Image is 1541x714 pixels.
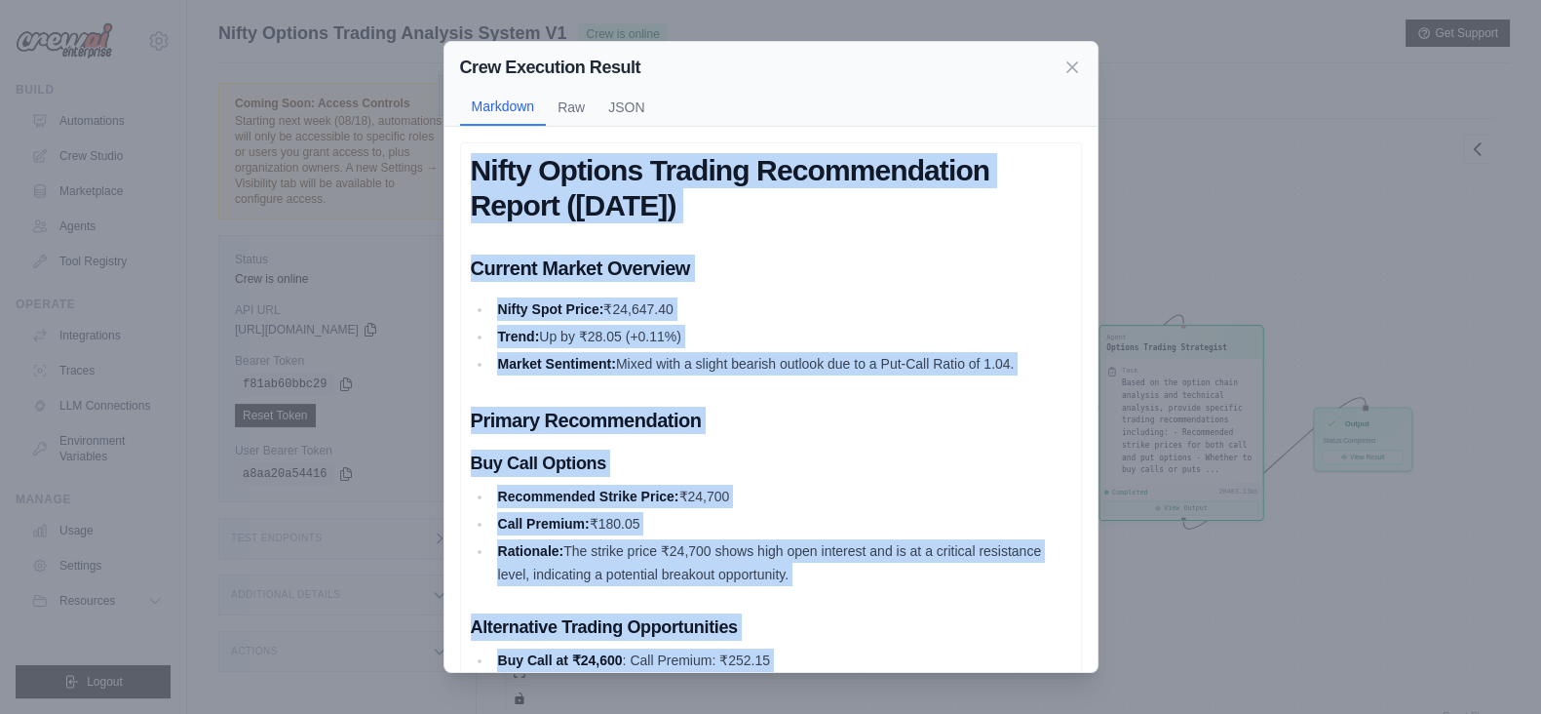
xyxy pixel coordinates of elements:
[492,539,1071,586] li: The strike price ₹24,700 shows high open interest and is at a critical resistance level, indicati...
[497,356,615,372] strong: Market Sentiment:
[492,325,1071,348] li: Up by ₹28.05 (+0.11%)
[497,329,539,344] strong: Trend:
[492,512,1071,535] li: ₹180.05
[471,153,1071,223] h1: Nifty Options Trading Recommendation Report ([DATE])
[460,89,547,126] button: Markdown
[492,352,1071,376] li: Mixed with a slight bearish outlook due to a Put-Call Ratio of 1.04.
[546,89,597,126] button: Raw
[471,255,1071,282] h2: Current Market Overview
[471,450,1071,477] h3: Buy Call Options
[497,543,563,559] strong: Rationale:
[497,516,589,532] strong: Call Premium:
[471,614,1071,641] h3: Alternative Trading Opportunities
[492,649,1071,672] li: : Call Premium: ₹252.15
[497,653,622,668] strong: Buy Call at ₹24,600
[492,485,1071,508] li: ₹24,700
[497,489,678,504] strong: Recommended Strike Price:
[497,301,603,317] strong: Nifty Spot Price:
[471,407,1071,434] h2: Primary Recommendation
[597,89,656,126] button: JSON
[1444,620,1541,714] iframe: Chat Widget
[492,297,1071,321] li: ₹24,647.40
